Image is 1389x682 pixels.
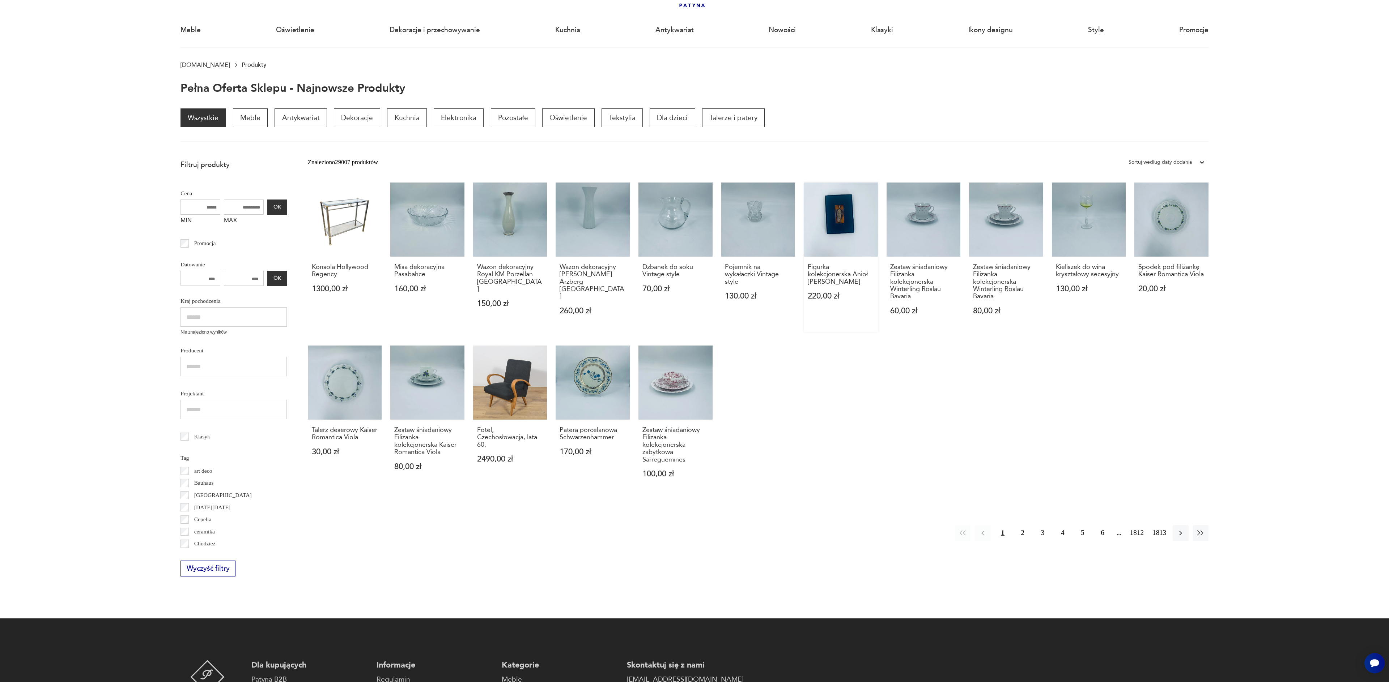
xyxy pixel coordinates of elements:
[194,539,216,548] p: Chodzież
[312,448,378,456] p: 30,00 zł
[387,108,426,127] a: Kuchnia
[638,346,713,495] a: Zestaw śniadaniowy Filiżanka kolekcjonerska zabytkowa SarregueminesZestaw śniadaniowy Filiżanka k...
[334,108,380,127] a: Dekoracje
[808,263,874,286] h3: Figurka kolekcjonerska Anioł [PERSON_NAME]
[477,300,543,308] p: 150,00 zł
[1035,525,1050,541] button: 3
[995,525,1011,541] button: 1
[194,478,214,488] p: Bauhaus
[1150,525,1168,541] button: 1813
[267,271,287,286] button: OK
[725,263,791,286] h3: Pojemnik na wykałaczki Vintage style
[251,660,368,670] p: Dla kupujących
[180,189,287,198] p: Cena
[267,200,287,215] button: OK
[194,490,252,500] p: [GEOGRAPHIC_DATA]
[180,296,287,306] p: Kraj pochodzenia
[194,239,216,248] p: Promocja
[973,263,1039,300] h3: Zestaw śniadaniowy Filiżanka kolekcjonerska Winterling Röslau Bavaria
[390,183,464,332] a: Misa dekoracyjna PasabahceMisa dekoracyjna Pasabahce160,00 zł
[702,108,765,127] a: Talerze i patery
[1056,263,1122,278] h3: Kieliszek do wina kryształowy secesyjny
[180,13,201,47] a: Meble
[394,426,460,456] h3: Zestaw śniadaniowy Filiżanka kolekcjonerska Kaiser Romantica Viola
[180,389,287,398] p: Projektant
[642,263,709,278] h3: Dzbanek do soku Vintage style
[650,108,695,127] a: Dla dzieci
[556,346,630,495] a: Patera porcelanowa SchwarzenhammerPatera porcelanowa Schwarzenhammer170,00 zł
[890,307,956,315] p: 60,00 zł
[1095,525,1110,541] button: 6
[871,13,893,47] a: Klasyki
[602,108,643,127] p: Tekstylia
[180,329,287,336] p: Nie znaleziono wyników
[434,108,484,127] a: Elektronika
[1055,525,1070,541] button: 4
[725,292,791,300] p: 130,00 zł
[180,61,230,68] a: [DOMAIN_NAME]
[1179,13,1209,47] a: Promocje
[1056,285,1122,293] p: 130,00 zł
[308,158,378,167] div: Znaleziono 29007 produktów
[180,561,235,576] button: Wyczyść filtry
[180,82,405,95] h1: Pełna oferta sklepu - najnowsze produkty
[377,660,493,670] p: Informacje
[312,426,378,441] h3: Talerz deserowy Kaiser Romantica Viola
[233,108,268,127] a: Meble
[308,346,382,495] a: Talerz deserowy Kaiser Romantica ViolaTalerz deserowy Kaiser Romantica Viola30,00 zł
[1129,158,1192,167] div: Sortuj według daty dodania
[180,260,287,269] p: Datowanie
[194,466,212,476] p: art deco
[390,346,464,495] a: Zestaw śniadaniowy Filiżanka kolekcjonerska Kaiser Romantica ViolaZestaw śniadaniowy Filiżanka ko...
[1128,525,1146,541] button: 1812
[973,307,1039,315] p: 80,00 zł
[224,215,264,228] label: MAX
[969,183,1043,332] a: Zestaw śniadaniowy Filiżanka kolekcjonerska Winterling Röslau BavariaZestaw śniadaniowy Filiżanka...
[542,108,594,127] p: Oświetlenie
[194,551,215,561] p: Ćmielów
[394,285,460,293] p: 160,00 zł
[308,183,382,332] a: Konsola Hollywood RegencyKonsola Hollywood Regency1300,00 zł
[312,263,378,278] h3: Konsola Hollywood Regency
[555,13,580,47] a: Kuchnia
[194,527,215,536] p: ceramika
[194,503,230,512] p: [DATE][DATE]
[556,183,630,332] a: Wazon dekoracyjny Schumann Arzberg BavariaWazon dekoracyjny [PERSON_NAME] Arzberg [GEOGRAPHIC_DAT...
[180,346,287,355] p: Producent
[1015,525,1031,541] button: 2
[1052,183,1126,332] a: Kieliszek do wina kryształowy secesyjnyKieliszek do wina kryształowy secesyjny130,00 zł
[560,263,626,300] h3: Wazon dekoracyjny [PERSON_NAME] Arzberg [GEOGRAPHIC_DATA]
[180,453,287,463] p: Tag
[721,183,795,332] a: Pojemnik na wykałaczki Vintage stylePojemnik na wykałaczki Vintage style130,00 zł
[627,660,743,670] p: Skontaktuj się z nami
[1075,525,1090,541] button: 5
[275,108,327,127] a: Antykwariat
[477,426,543,449] h3: Fotel, Czechosłowacja, lata 60.
[1088,13,1104,47] a: Style
[394,263,460,278] h3: Misa dekoracyjna Pasabahce
[1364,653,1385,673] iframe: Smartsupp widget button
[473,183,547,332] a: Wazon dekoracyjny Royal KM Porzellan BavariaWazon dekoracyjny Royal KM Porzellan [GEOGRAPHIC_DATA...
[642,285,709,293] p: 70,00 zł
[642,426,709,463] h3: Zestaw śniadaniowy Filiżanka kolekcjonerska zabytkowa Sarreguemines
[1138,285,1205,293] p: 20,00 zł
[180,215,220,228] label: MIN
[194,432,210,441] p: Klasyk
[887,183,961,332] a: Zestaw śniadaniowy Filiżanka kolekcjonerska Winterling Röslau BavariaZestaw śniadaniowy Filiżanka...
[560,426,626,441] h3: Patera porcelanowa Schwarzenhammer
[560,307,626,315] p: 260,00 zł
[180,108,226,127] a: Wszystkie
[276,13,314,47] a: Oświetlenie
[968,13,1013,47] a: Ikony designu
[642,470,709,478] p: 100,00 zł
[502,660,618,670] p: Kategorie
[491,108,535,127] p: Pozostałe
[1138,263,1205,278] h3: Spodek pod filiżankę Kaiser Romantica Viola
[655,13,694,47] a: Antykwariat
